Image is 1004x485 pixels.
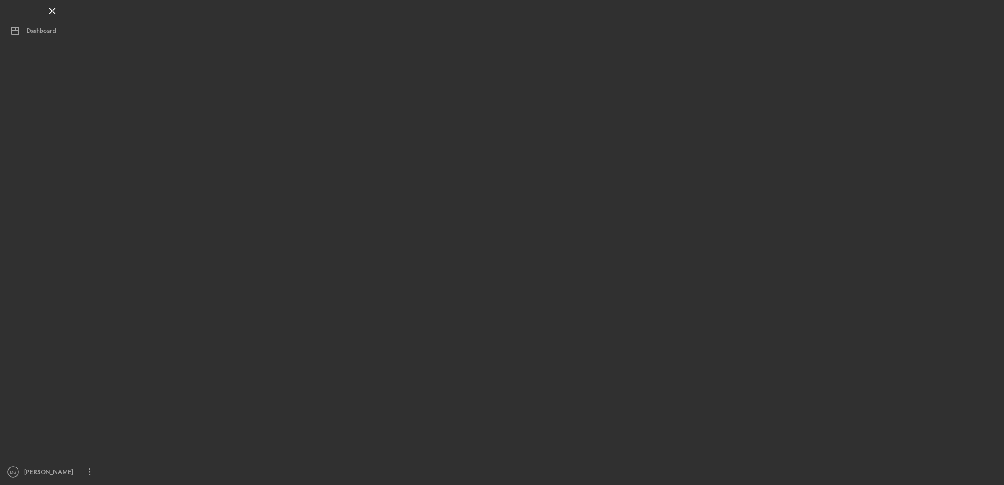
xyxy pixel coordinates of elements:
[10,470,16,474] text: MG
[4,22,101,39] button: Dashboard
[4,463,101,481] button: MG[PERSON_NAME]
[22,463,79,483] div: [PERSON_NAME]
[26,22,56,42] div: Dashboard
